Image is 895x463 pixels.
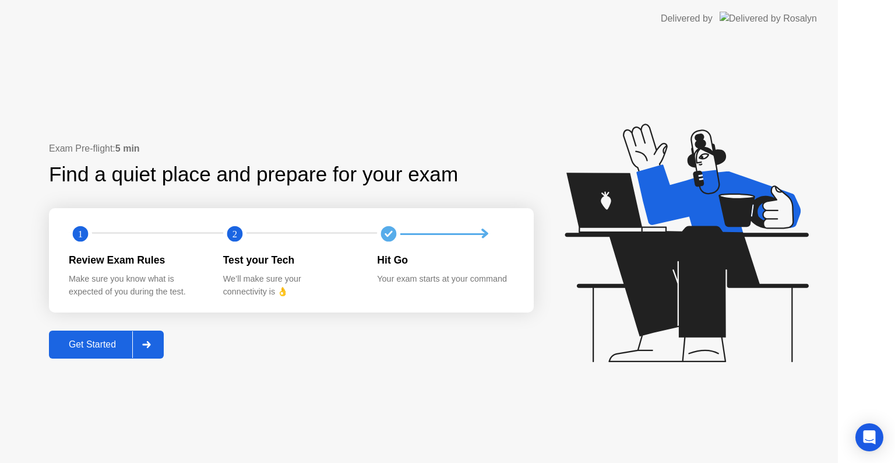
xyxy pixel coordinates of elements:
[232,229,237,240] text: 2
[49,331,164,359] button: Get Started
[69,252,205,268] div: Review Exam Rules
[223,252,359,268] div: Test your Tech
[855,423,883,451] div: Open Intercom Messenger
[49,142,534,156] div: Exam Pre-flight:
[223,273,359,298] div: We’ll make sure your connectivity is 👌
[115,143,140,153] b: 5 min
[377,273,513,286] div: Your exam starts at your command
[720,12,817,25] img: Delivered by Rosalyn
[377,252,513,268] div: Hit Go
[49,159,460,190] div: Find a quiet place and prepare for your exam
[78,229,83,240] text: 1
[69,273,205,298] div: Make sure you know what is expected of you during the test.
[661,12,713,26] div: Delivered by
[52,339,132,350] div: Get Started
